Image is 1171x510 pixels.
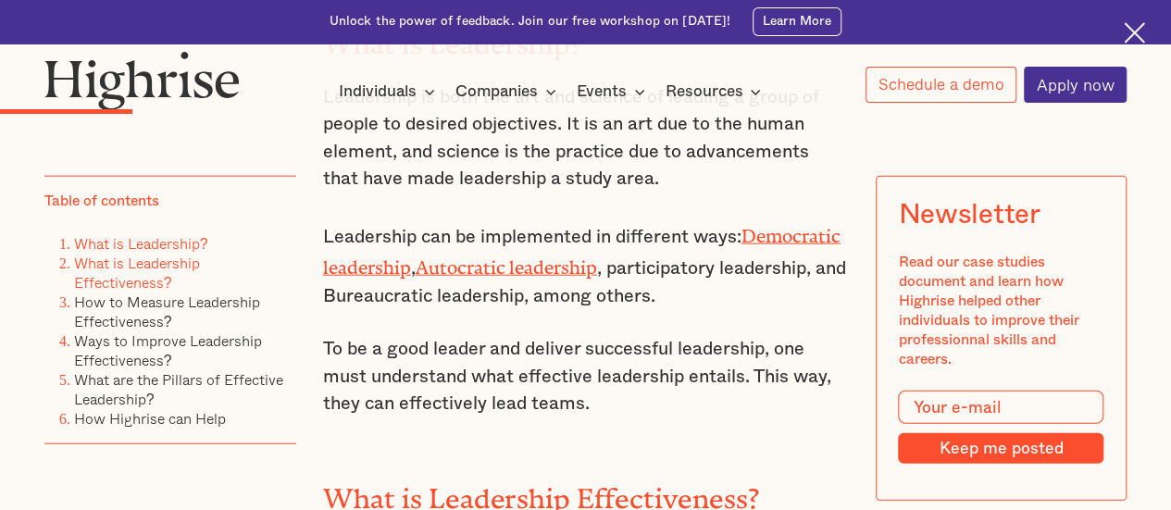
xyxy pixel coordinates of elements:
div: Table of contents [44,191,159,210]
a: How Highrise can Help [74,407,226,429]
img: Highrise logo [44,51,240,110]
div: Resources [665,81,742,103]
a: What are the Pillars of Effective Leadership? [74,368,283,410]
a: Schedule a demo [866,67,1016,103]
p: To be a good leader and deliver successful leadership, one must understand what effective leaders... [323,336,849,418]
div: Events [577,81,651,103]
div: Companies [455,81,562,103]
a: What is Leadership? [74,232,208,255]
p: Leadership can be implemented in different ways: , , participatory leadership, and Bureaucratic l... [323,219,849,311]
a: Ways to Improve Leadership Effectiveness? [74,330,262,371]
img: Cross icon [1124,22,1145,44]
p: Leadership is both the art and science of leading a group of people to desired objectives. It is ... [323,84,849,193]
a: How to Measure Leadership Effectiveness? [74,291,260,332]
div: Individuals [339,81,441,103]
div: Unlock the power of feedback. Join our free workshop on [DATE]! [330,13,731,31]
h2: What is Leadership Effectiveness? [323,477,849,508]
div: Events [577,81,627,103]
a: What is Leadership Effectiveness? [74,252,200,293]
a: Learn More [753,7,842,36]
form: Modal Form [898,391,1103,464]
a: Autocratic leadership [416,257,597,268]
div: Individuals [339,81,417,103]
input: Keep me posted [898,432,1103,463]
input: Your e-mail [898,391,1103,424]
a: Apply now [1024,67,1127,103]
div: Resources [665,81,766,103]
div: Read our case studies document and learn how Highrise helped other individuals to improve their p... [898,252,1103,368]
div: Newsletter [898,198,1040,230]
div: Companies [455,81,538,103]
